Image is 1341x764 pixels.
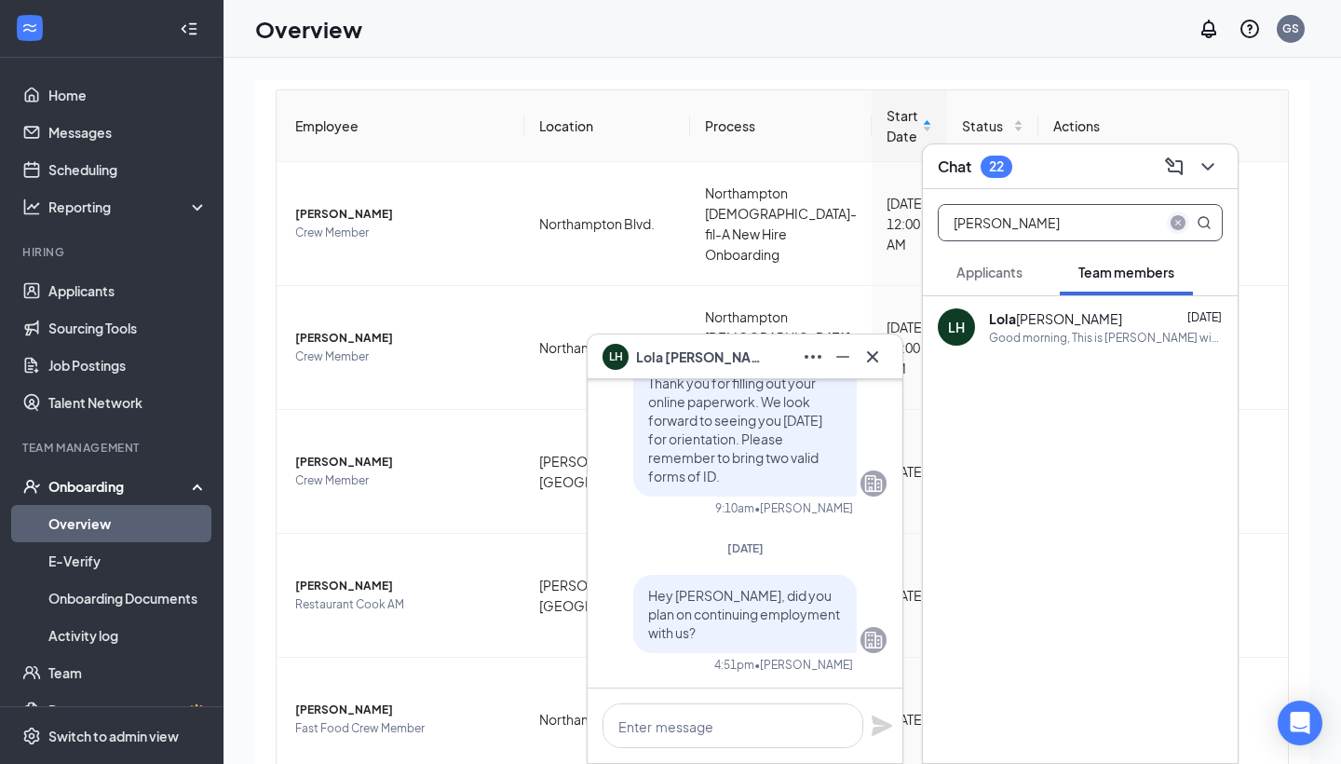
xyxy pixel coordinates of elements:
td: Northampton Blvd. [524,286,690,410]
svg: Settings [22,727,41,745]
svg: ChevronDown [1197,156,1219,178]
span: Start Date [887,105,918,146]
svg: WorkstreamLogo [20,19,39,37]
th: Employee [277,90,524,162]
span: Crew Member [295,471,509,490]
h1: Overview [255,13,362,45]
svg: Notifications [1198,18,1220,40]
div: 22 [989,158,1004,174]
b: Lola [989,310,1016,327]
span: Good morning, This is [PERSON_NAME] with [DEMOGRAPHIC_DATA]-fil-A. Thank you for filling out your... [648,319,829,484]
span: Crew Member [295,348,509,366]
span: • [PERSON_NAME] [754,500,853,516]
div: [DATE] [887,709,932,730]
svg: ComposeMessage [1163,156,1185,178]
span: Lola [PERSON_NAME] [636,347,766,367]
a: Job Postings [48,347,208,384]
button: Ellipses [798,342,828,372]
th: Process [690,90,872,162]
div: Good morning, This is [PERSON_NAME] with [DEMOGRAPHIC_DATA]-fil-A. Thank you for filling out your... [989,330,1223,346]
svg: Cross [861,346,884,368]
span: [DATE] [727,541,764,555]
a: E-Verify [48,542,208,580]
svg: QuestionInfo [1239,18,1261,40]
a: Activity log [48,617,208,654]
td: Northampton Blvd. [524,162,690,286]
div: [DATE] 12:00 AM [887,317,932,378]
span: Hey [PERSON_NAME], did you plan on continuing employment with us? [648,587,840,641]
span: • [PERSON_NAME] [754,657,853,673]
button: Cross [858,342,887,372]
svg: Plane [871,715,893,737]
div: 4:51pm [714,657,754,673]
div: GS [1282,20,1299,36]
button: Minimize [828,342,858,372]
svg: Company [862,472,885,495]
h3: Chat [938,157,971,177]
svg: Company [862,629,885,651]
div: Hiring [22,244,204,260]
div: LH [948,318,965,336]
span: Crew Member [295,224,509,242]
span: [PERSON_NAME] [295,205,509,224]
span: [PERSON_NAME] [295,329,509,348]
button: ChevronDown [1193,152,1223,182]
span: [PERSON_NAME] [295,701,509,719]
button: ComposeMessage [1159,152,1189,182]
svg: UserCheck [22,477,41,496]
span: Restaurant Cook AM [295,595,509,614]
a: Overview [48,505,208,542]
td: Northampton [DEMOGRAPHIC_DATA]-fil-A New Hire Onboarding [690,286,872,410]
svg: Ellipses [802,346,824,368]
a: Onboarding Documents [48,580,208,617]
div: Open Intercom Messenger [1278,701,1322,745]
a: Sourcing Tools [48,309,208,347]
div: 9:10am [715,500,754,516]
div: [DATE] 12:00 AM [887,193,932,254]
td: [PERSON_NAME][GEOGRAPHIC_DATA] [524,410,690,534]
a: Applicants [48,272,208,309]
span: [PERSON_NAME] [295,577,509,595]
a: DocumentsCrown [48,691,208,729]
td: [PERSON_NAME][GEOGRAPHIC_DATA] [524,534,690,658]
span: Applicants [956,264,1023,280]
span: Team members [1078,264,1174,280]
svg: MagnifyingGlass [1197,215,1212,230]
div: [DATE] [887,585,932,606]
a: Messages [48,114,208,151]
th: Location [524,90,690,162]
div: Reporting [48,198,209,216]
div: [DATE] [887,461,932,482]
th: Status [947,90,1038,162]
span: Fast Food Crew Member [295,719,509,738]
svg: Collapse [180,20,198,38]
th: Actions [1038,90,1288,162]
div: Onboarding [48,477,192,496]
td: Northampton [DEMOGRAPHIC_DATA]-fil-A New Hire Onboarding [690,162,872,286]
a: Scheduling [48,151,208,188]
input: Search team member [939,205,1159,240]
div: Switch to admin view [48,727,179,745]
span: [DATE] [1187,310,1222,324]
span: Status [962,116,1009,136]
a: Home [48,76,208,114]
svg: Minimize [832,346,854,368]
a: Talent Network [48,384,208,421]
span: close-circle [1167,211,1189,234]
svg: Analysis [22,198,41,216]
span: [PERSON_NAME] [295,453,509,471]
div: Team Management [22,440,204,456]
div: [PERSON_NAME] [989,309,1122,328]
a: Team [48,654,208,691]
